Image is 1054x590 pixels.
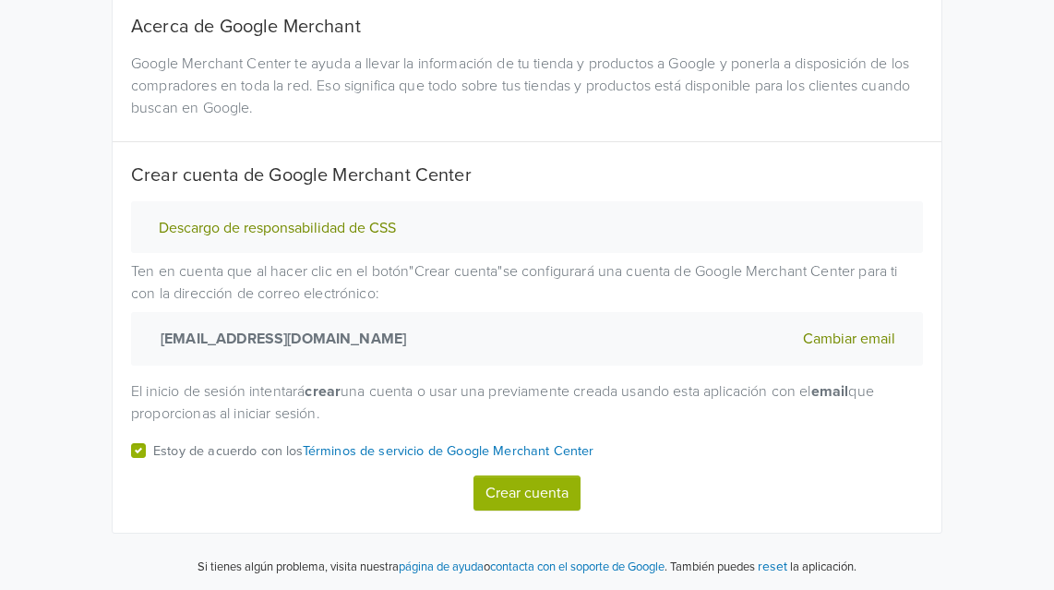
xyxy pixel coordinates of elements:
[473,476,581,511] button: Crear cuenta
[490,560,665,574] a: contacta con el soporte de Google
[117,53,937,119] div: Google Merchant Center te ayuda a llevar la información de tu tienda y productos a Google y poner...
[758,556,787,577] button: reset
[131,16,923,38] h5: Acerca de Google Merchant
[811,382,849,401] strong: email
[198,559,667,577] p: Si tienes algún problema, visita nuestra o .
[797,327,901,351] button: Cambiar email
[667,556,856,577] p: También puedes la aplicación.
[131,260,923,366] p: Ten en cuenta que al hacer clic en el botón " Crear cuenta " se configurará una cuenta de Google ...
[153,441,594,462] p: Estoy de acuerdo con los
[153,219,401,238] button: Descargo de responsabilidad de CSS
[131,380,923,425] p: El inicio de sesión intentará una cuenta o usar una previamente creada usando esta aplicación con...
[153,328,406,350] strong: [EMAIL_ADDRESS][DOMAIN_NAME]
[303,443,594,459] a: Términos de servicio de Google Merchant Center
[305,382,341,401] strong: crear
[399,560,484,574] a: página de ayuda
[131,164,923,187] h5: Crear cuenta de Google Merchant Center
